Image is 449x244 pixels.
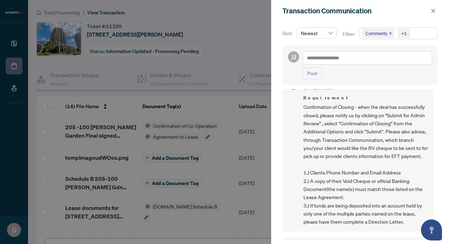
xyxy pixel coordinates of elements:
[366,30,387,37] span: Comments
[343,30,356,38] p: Filter:
[301,28,333,38] span: Newest
[303,67,322,79] button: Post
[282,29,294,37] p: Sort:
[401,30,407,37] div: +1
[282,6,429,16] div: Transaction Communication
[421,219,442,240] button: Open asap
[291,52,296,62] span: JJ
[303,103,428,226] span: Confirmation of Closing - when the deal has successfully closed, please notify us by clicking on ...
[362,28,394,38] span: Comments
[389,32,392,35] span: close
[431,8,436,13] span: close
[303,94,428,101] span: Requirement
